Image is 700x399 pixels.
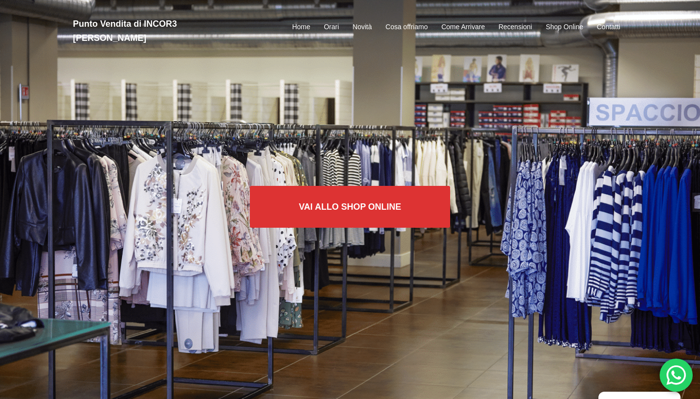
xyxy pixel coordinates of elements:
[73,17,248,45] h2: Punto Vendita di INCOR3 [PERSON_NAME]
[352,21,372,33] a: Novità
[292,21,310,33] a: Home
[441,21,485,33] a: Come Arrivare
[250,186,451,228] a: Vai allo SHOP ONLINE
[385,21,428,33] a: Cosa offriamo
[660,359,693,392] div: 'Hai
[324,21,339,33] a: Orari
[546,21,583,33] a: Shop Online
[597,21,620,33] a: Contatti
[498,21,532,33] a: Recensioni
